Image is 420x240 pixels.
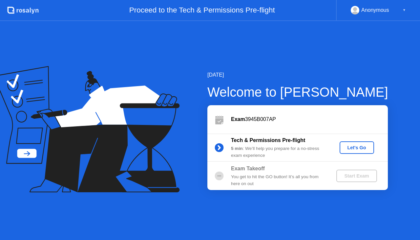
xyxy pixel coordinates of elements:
[361,6,389,14] div: Anonymous
[231,166,265,171] b: Exam Takeoff
[207,71,388,79] div: [DATE]
[231,137,305,143] b: Tech & Permissions Pre-flight
[231,115,388,123] div: 3945B007AP
[231,174,325,187] div: You get to hit the GO button! It’s all you from here on out
[342,145,371,150] div: Let's Go
[340,141,374,154] button: Let's Go
[336,170,377,182] button: Start Exam
[231,116,245,122] b: Exam
[231,145,325,159] div: : We’ll help you prepare for a no-stress exam experience
[339,173,374,179] div: Start Exam
[403,6,406,14] div: ▼
[231,146,243,151] b: 5 min
[207,82,388,102] div: Welcome to [PERSON_NAME]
